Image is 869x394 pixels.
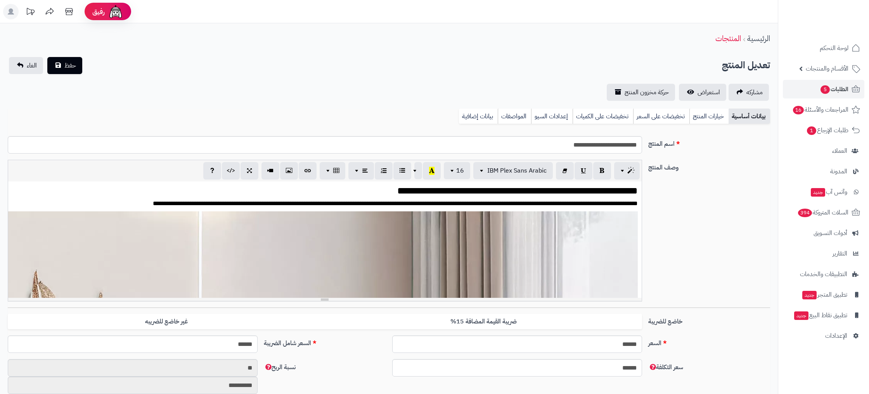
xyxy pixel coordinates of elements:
[698,88,720,97] span: استعراض
[325,314,642,330] label: ضريبة القيمة المضافة 15%
[802,291,817,299] span: جديد
[9,57,43,74] a: الغاء
[806,125,848,136] span: طلبات الإرجاع
[8,314,325,330] label: غير خاضع للضريبه
[264,363,296,372] span: نسبة الربح
[821,85,830,94] span: 5
[798,209,812,218] span: 394
[783,121,864,140] a: طلبات الإرجاع1
[783,80,864,98] a: الطلبات5
[800,269,847,280] span: التطبيقات والخدمات
[783,306,864,325] a: تطبيق نقاط البيعجديد
[816,17,862,33] img: logo-2.png
[722,57,770,73] h2: تعديل المنتج
[783,244,864,263] a: التقارير
[47,57,82,74] button: حفظ
[811,188,825,197] span: جديد
[27,61,37,70] span: الغاء
[648,363,683,372] span: سعر التكلفة
[108,4,123,19] img: ai-face.png
[830,166,847,177] span: المدونة
[806,63,848,74] span: الأقسام والمنتجات
[783,183,864,201] a: وآتس آبجديد
[21,4,40,21] a: تحديثات المنصة
[645,314,773,326] label: خاضع للضريبة
[92,7,105,16] span: رفيق
[625,88,669,97] span: حركة مخزون المنتج
[633,109,689,124] a: تخفيضات على السعر
[783,327,864,345] a: الإعدادات
[801,289,847,300] span: تطبيق المتجر
[820,43,848,54] span: لوحة التحكم
[783,162,864,181] a: المدونة
[783,224,864,242] a: أدوات التسويق
[797,207,848,218] span: السلات المتروكة
[814,228,847,238] span: أدوات التسويق
[729,109,770,124] a: بيانات أساسية
[645,136,773,149] label: اسم المنتج
[573,109,633,124] a: تخفيضات على الكميات
[832,145,847,156] span: العملاء
[746,88,763,97] span: مشاركه
[793,106,804,115] span: 16
[783,203,864,222] a: السلات المتروكة394
[498,109,531,124] a: المواصفات
[459,109,498,124] a: بيانات إضافية
[531,109,573,124] a: إعدادات السيو
[487,166,547,175] span: IBM Plex Sans Arabic
[783,265,864,283] a: التطبيقات والخدمات
[679,84,726,101] a: استعراض
[825,330,847,341] span: الإعدادات
[783,100,864,119] a: المراجعات والأسئلة16
[689,109,729,124] a: خيارات المنتج
[783,39,864,57] a: لوحة التحكم
[261,335,389,348] label: السعر شامل الضريبة
[473,162,553,179] button: IBM Plex Sans Arabic
[792,104,848,115] span: المراجعات والأسئلة
[793,310,847,321] span: تطبيق نقاط البيع
[645,335,773,348] label: السعر
[456,166,464,175] span: 16
[645,160,773,172] label: وصف المنتج
[810,187,847,197] span: وآتس آب
[64,61,76,70] span: حفظ
[715,33,741,44] a: المنتجات
[747,33,770,44] a: الرئيسية
[607,84,675,101] a: حركة مخزون المنتج
[807,126,817,135] span: 1
[833,248,847,259] span: التقارير
[783,285,864,304] a: تطبيق المتجرجديد
[783,142,864,160] a: العملاء
[729,84,769,101] a: مشاركه
[444,162,470,179] button: 16
[820,84,848,95] span: الطلبات
[794,311,808,320] span: جديد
